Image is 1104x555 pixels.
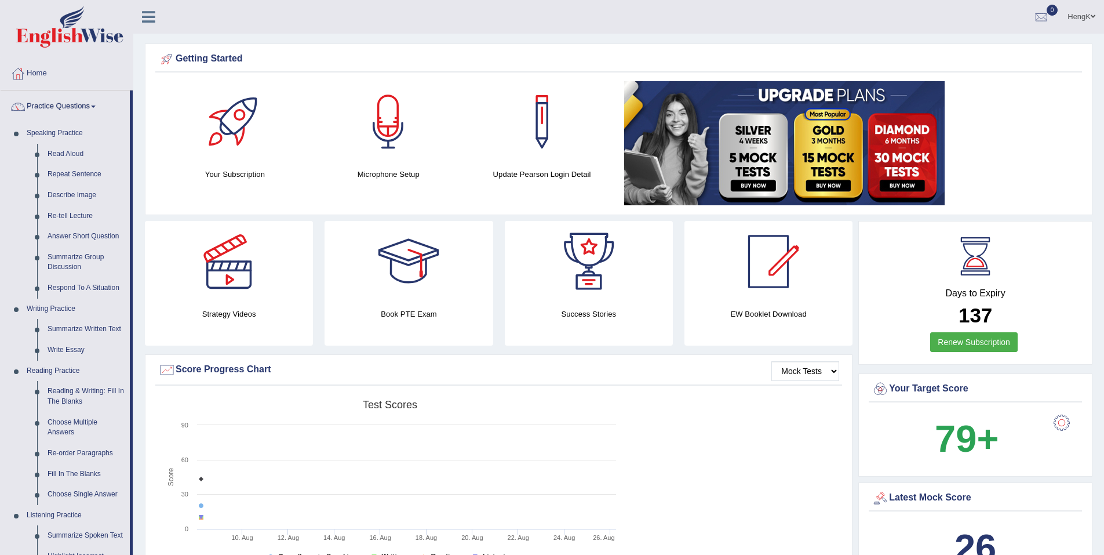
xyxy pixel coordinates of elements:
[1,90,130,119] a: Practice Questions
[959,304,992,327] b: 137
[42,464,130,485] a: Fill In The Blanks
[42,144,130,165] a: Read Aloud
[158,50,1079,68] div: Getting Started
[684,308,852,320] h4: EW Booklet Download
[872,489,1079,507] div: Latest Mock Score
[42,340,130,361] a: Write Essay
[21,299,130,320] a: Writing Practice
[181,456,188,463] text: 60
[42,525,130,546] a: Summarize Spoken Text
[181,491,188,498] text: 30
[42,443,130,464] a: Re-order Paragraphs
[145,308,313,320] h4: Strategy Videos
[42,247,130,278] a: Summarize Group Discussion
[930,332,1018,352] a: Renew Subscription
[872,380,1079,398] div: Your Target Score
[164,168,306,180] h4: Your Subscription
[21,505,130,526] a: Listening Practice
[42,484,130,505] a: Choose Single Answer
[42,185,130,206] a: Describe Image
[323,534,345,541] tspan: 14. Aug
[181,422,188,429] text: 90
[505,308,673,320] h4: Success Stories
[318,168,460,180] h4: Microphone Setup
[624,81,945,205] img: small5.jpg
[325,308,493,320] h4: Book PTE Exam
[167,468,175,487] tspan: Score
[158,361,839,379] div: Score Progress Chart
[185,525,188,532] text: 0
[42,164,130,185] a: Repeat Sentence
[1047,5,1058,16] span: 0
[42,278,130,299] a: Respond To A Situation
[935,418,999,460] b: 79+
[416,534,437,541] tspan: 18. Aug
[21,361,130,382] a: Reading Practice
[593,534,614,541] tspan: 26. Aug
[231,534,253,541] tspan: 10. Aug
[42,226,130,247] a: Answer Short Question
[872,288,1079,299] h4: Days to Expiry
[471,168,613,180] h4: Update Pearson Login Detail
[21,123,130,144] a: Speaking Practice
[278,534,299,541] tspan: 12. Aug
[42,381,130,412] a: Reading & Writing: Fill In The Blanks
[42,206,130,227] a: Re-tell Lecture
[42,319,130,340] a: Summarize Written Text
[42,412,130,443] a: Choose Multiple Answers
[508,534,529,541] tspan: 22. Aug
[369,534,391,541] tspan: 16. Aug
[363,399,417,411] tspan: Test scores
[553,534,575,541] tspan: 24. Aug
[1,57,133,86] a: Home
[461,534,483,541] tspan: 20. Aug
